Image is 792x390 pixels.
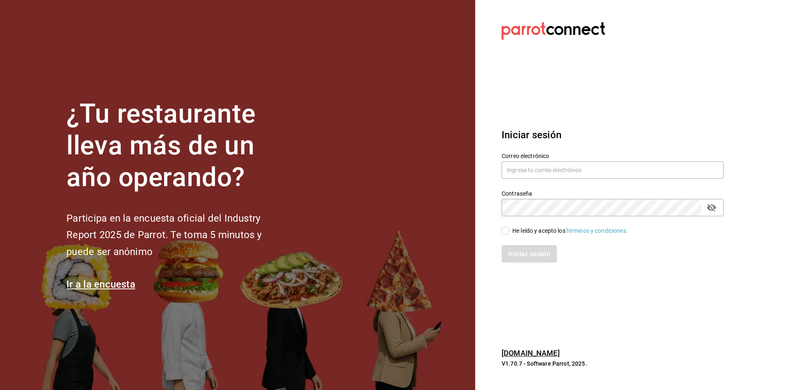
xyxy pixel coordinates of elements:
[502,153,549,159] font: Correo electrónico
[502,349,560,357] a: [DOMAIN_NAME]
[66,213,262,258] font: Participa en la encuesta oficial del Industry Report 2025 de Parrot. Te toma 5 minutos y puede se...
[566,227,628,234] a: Términos y condiciones.
[705,201,719,215] button: campo de contraseña
[502,161,724,179] input: Ingresa tu correo electrónico
[502,190,532,197] font: Contraseña
[66,98,255,193] font: ¿Tu restaurante lleva más de un año operando?
[502,129,561,141] font: Iniciar sesión
[502,360,587,367] font: V1.70.7 - Software Parrot, 2025.
[512,227,566,234] font: He leído y acepto los
[66,279,135,290] a: Ir a la encuesta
